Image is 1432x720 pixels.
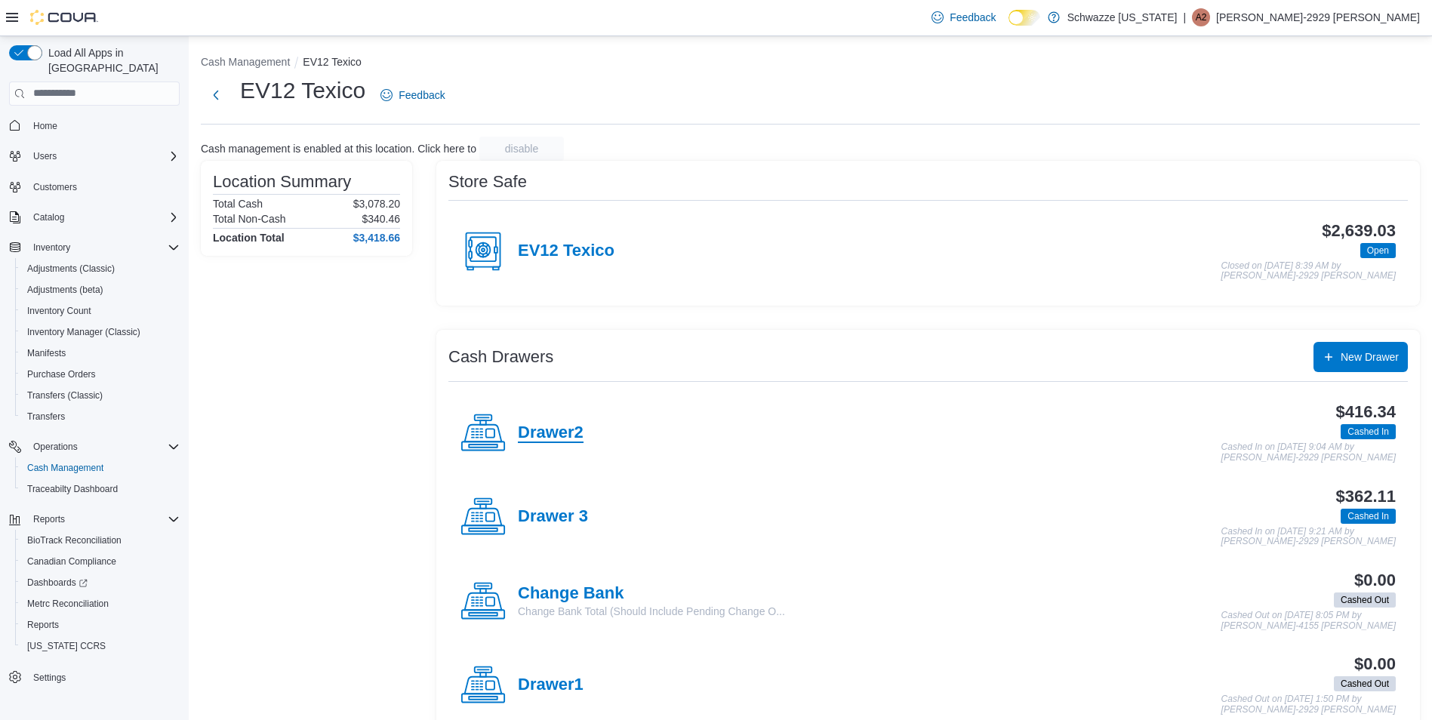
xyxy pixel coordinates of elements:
[1341,424,1396,439] span: Cashed In
[33,181,77,193] span: Customers
[518,423,584,443] h4: Drawer2
[21,302,97,320] a: Inventory Count
[33,513,65,525] span: Reports
[1221,611,1396,631] p: Cashed Out on [DATE] 8:05 PM by [PERSON_NAME]-4155 [PERSON_NAME]
[1067,8,1178,26] p: Schwazze [US_STATE]
[1221,261,1396,282] p: Closed on [DATE] 8:39 AM by [PERSON_NAME]-2929 [PERSON_NAME]
[27,411,65,423] span: Transfers
[27,555,116,568] span: Canadian Compliance
[1336,488,1396,506] h3: $362.11
[27,208,70,226] button: Catalog
[1354,655,1396,673] h3: $0.00
[27,347,66,359] span: Manifests
[1360,243,1396,258] span: Open
[353,198,400,210] p: $3,078.20
[27,483,118,495] span: Traceabilty Dashboard
[27,147,63,165] button: Users
[15,478,186,500] button: Traceabilty Dashboard
[21,302,180,320] span: Inventory Count
[27,177,180,196] span: Customers
[21,616,65,634] a: Reports
[925,2,1002,32] a: Feedback
[15,258,186,279] button: Adjustments (Classic)
[27,263,115,275] span: Adjustments (Classic)
[201,143,476,155] p: Cash management is enabled at this location. Click here to
[3,207,186,228] button: Catalog
[518,584,785,604] h4: Change Bank
[353,232,400,244] h4: $3,418.66
[27,438,180,456] span: Operations
[1347,425,1389,438] span: Cashed In
[213,198,263,210] h6: Total Cash
[33,211,64,223] span: Catalog
[27,598,109,610] span: Metrc Reconciliation
[15,614,186,635] button: Reports
[27,116,180,135] span: Home
[27,667,180,686] span: Settings
[213,213,286,225] h6: Total Non-Cash
[21,386,109,405] a: Transfers (Classic)
[1354,571,1396,589] h3: $0.00
[1341,593,1389,607] span: Cashed Out
[374,80,451,110] a: Feedback
[1341,509,1396,524] span: Cashed In
[27,147,180,165] span: Users
[33,672,66,684] span: Settings
[27,178,83,196] a: Customers
[15,300,186,322] button: Inventory Count
[42,45,180,75] span: Load All Apps in [GEOGRAPHIC_DATA]
[27,438,84,456] button: Operations
[21,616,180,634] span: Reports
[3,666,186,688] button: Settings
[3,176,186,198] button: Customers
[201,54,1420,72] nav: An example of EuiBreadcrumbs
[33,120,57,132] span: Home
[27,117,63,135] a: Home
[1334,676,1396,691] span: Cashed Out
[518,675,584,695] h4: Drawer1
[448,348,553,366] h3: Cash Drawers
[518,604,785,619] p: Change Bank Total (Should Include Pending Change O...
[15,406,186,427] button: Transfers
[15,385,186,406] button: Transfers (Classic)
[21,344,72,362] a: Manifests
[21,480,124,498] a: Traceabilty Dashboard
[21,323,146,341] a: Inventory Manager (Classic)
[3,509,186,530] button: Reports
[21,365,102,383] a: Purchase Orders
[3,146,186,167] button: Users
[27,510,180,528] span: Reports
[201,80,231,110] button: Next
[15,551,186,572] button: Canadian Compliance
[21,281,180,299] span: Adjustments (beta)
[27,238,76,257] button: Inventory
[27,305,91,317] span: Inventory Count
[21,344,180,362] span: Manifests
[21,595,115,613] a: Metrc Reconciliation
[399,88,445,103] span: Feedback
[518,507,588,527] h4: Drawer 3
[27,577,88,589] span: Dashboards
[21,459,180,477] span: Cash Management
[21,408,71,426] a: Transfers
[1009,10,1040,26] input: Dark Mode
[21,260,180,278] span: Adjustments (Classic)
[1341,677,1389,691] span: Cashed Out
[1196,8,1207,26] span: A2
[27,389,103,402] span: Transfers (Classic)
[33,242,70,254] span: Inventory
[21,459,109,477] a: Cash Management
[505,141,538,156] span: disable
[1192,8,1210,26] div: Adrian-2929 Telles
[1322,222,1396,240] h3: $2,639.03
[1336,403,1396,421] h3: $416.34
[30,10,98,25] img: Cova
[27,669,72,687] a: Settings
[21,637,112,655] a: [US_STATE] CCRS
[27,208,180,226] span: Catalog
[21,281,109,299] a: Adjustments (beta)
[27,368,96,380] span: Purchase Orders
[21,574,94,592] a: Dashboards
[21,531,180,549] span: BioTrack Reconciliation
[21,637,180,655] span: Washington CCRS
